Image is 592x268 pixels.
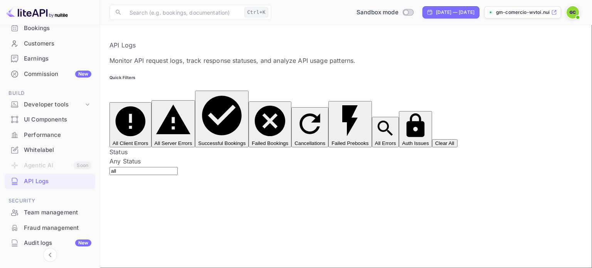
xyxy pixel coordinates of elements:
[5,36,95,51] div: Customers
[5,258,95,267] span: Marketing
[496,9,550,16] p: gm-comercio-wvtoi.nuit...
[353,8,416,17] div: Switch to Production mode
[5,89,95,98] span: Build
[372,117,399,147] button: All Errors
[195,91,249,147] button: Successful Bookings
[24,24,91,33] div: Bookings
[6,6,68,19] img: LiteAPI logo
[5,143,95,158] div: Whitelabel
[5,21,95,35] a: Bookings
[24,115,91,124] div: UI Components
[357,8,399,17] span: Sandbox mode
[5,236,95,251] div: Audit logsNew
[24,70,91,79] div: Commission
[24,208,91,217] div: Team management
[5,205,95,219] a: Team management
[75,71,91,78] div: New
[109,148,128,156] label: Status
[5,67,95,82] div: CommissionNew
[436,9,474,16] div: [DATE] — [DATE]
[567,6,579,19] img: GM COMERCIO
[5,67,95,81] a: CommissionNew
[109,157,583,166] div: Any Status
[24,54,91,63] div: Earnings
[151,100,195,147] button: All Server Errors
[43,248,57,262] button: Collapse navigation
[5,236,95,250] a: Audit logsNew
[5,112,95,127] div: UI Components
[109,40,583,50] p: API Logs
[291,107,328,147] button: Cancellations
[5,221,95,235] a: Fraud management
[125,5,241,20] input: Search (e.g. bookings, documentation)
[432,139,457,147] button: Clear All
[24,177,91,186] div: API Logs
[5,174,95,189] div: API Logs
[5,174,95,188] a: API Logs
[24,224,91,233] div: Fraud management
[5,36,95,51] a: Customers
[24,239,91,248] div: Audit logs
[328,101,372,147] button: Failed Prebooks
[5,143,95,157] a: Whitelabel
[109,56,583,65] p: Monitor API request logs, track response statuses, and analyze API usage patterns.
[5,98,95,111] div: Developer tools
[244,7,268,17] div: Ctrl+K
[5,205,95,220] div: Team management
[24,131,91,140] div: Performance
[5,128,95,142] a: Performance
[75,239,91,246] div: New
[109,75,583,81] h6: Quick Filters
[5,51,95,66] a: Earnings
[24,39,91,48] div: Customers
[109,102,151,147] button: All Client Errors
[24,146,91,155] div: Whitelabel
[5,21,95,36] div: Bookings
[249,101,291,147] button: Failed Bookings
[5,112,95,126] a: UI Components
[5,197,95,205] span: Security
[24,100,84,109] div: Developer tools
[399,111,432,147] button: Auth Issues
[5,128,95,143] div: Performance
